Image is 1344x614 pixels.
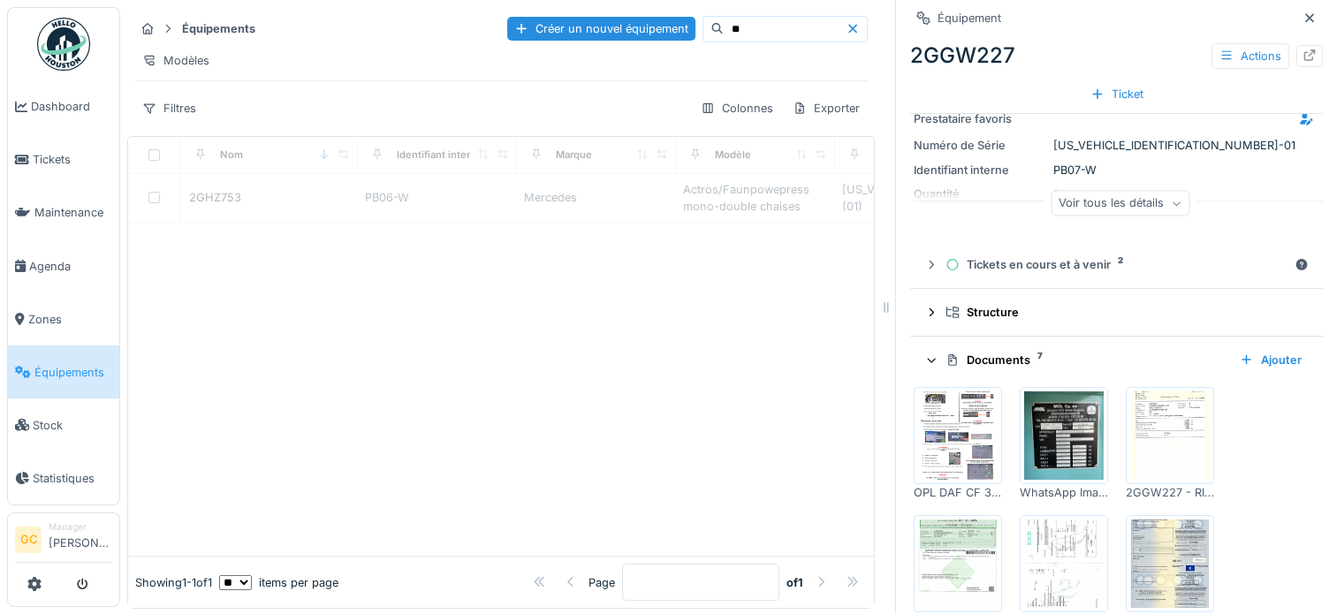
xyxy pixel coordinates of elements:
[588,574,615,591] div: Page
[914,110,1046,127] div: Prestataire favoris
[914,162,1046,178] div: Identifiant interne
[31,98,112,115] span: Dashboard
[33,417,112,434] span: Stock
[918,391,998,480] img: 055i8xbej34vh6sz2to95hb74r6n
[34,364,112,381] span: Équipements
[917,248,1316,281] summary: Tickets en cours et à venir2
[134,48,217,73] div: Modèles
[693,95,781,121] div: Colonnes
[365,189,510,206] div: PB06-W
[220,148,243,163] div: Nom
[1130,519,1210,608] img: dxp4k2ez8py3foqrixv694rabtex
[914,137,1046,154] div: Numéro de Série
[914,484,1002,501] div: OPL DAF CF 330 FAG (MAGN3) 6x2 suiveur devant essieur mot. - Presse VDK duo - Sulo.pdf
[914,137,1319,154] div: [US_VEHICLE_IDENTIFICATION_NUMBER]-01
[8,80,119,133] a: Dashboard
[33,151,112,168] span: Tickets
[28,311,112,328] span: Zones
[1083,82,1150,106] div: Ticket
[8,398,119,451] a: Stock
[945,304,1302,321] div: Structure
[556,148,592,163] div: Marque
[917,344,1316,376] summary: Documents7Ajouter
[8,239,119,292] a: Agenda
[15,520,112,563] a: GC Manager[PERSON_NAME]
[29,258,112,275] span: Agenda
[1211,43,1289,69] div: Actions
[15,527,42,553] li: GC
[524,189,669,206] div: Mercedes
[917,296,1316,329] summary: Structure
[785,95,868,121] div: Exporter
[1126,484,1214,501] div: 2GGW227 - RI.PDF
[37,18,90,71] img: Badge_color-CXgf-gQk.svg
[683,181,828,215] div: Actros/Faunpowepress mono-double chaises
[397,148,482,163] div: Identifiant interne
[8,292,119,345] a: Zones
[175,20,262,37] strong: Équipements
[842,181,987,215] div: [US_VEHICLE_IDENTIFICATION_NUMBER](01)
[910,40,1323,72] div: 2GGW227
[189,189,241,206] div: 2GHZ753
[33,470,112,487] span: Statistiques
[507,17,695,41] div: Créer un nouvel équipement
[135,574,212,591] div: Showing 1 - 1 of 1
[49,520,112,558] li: [PERSON_NAME]
[938,10,1001,27] div: Équipement
[945,352,1226,368] div: Documents
[1024,519,1104,608] img: hmavvlmzqxx1u1h8x1w5weor33o9
[219,574,338,591] div: items per page
[1233,348,1309,372] div: Ajouter
[1051,191,1189,216] div: Voir tous les détails
[918,519,998,608] img: 65jbth8cyds0oq4yy332ytxxisdz
[786,574,803,591] strong: of 1
[1020,484,1108,501] div: WhatsApp Image [DATE] à 16.08.24_2977cff9.jpg
[8,133,119,186] a: Tickets
[8,451,119,504] a: Statistiques
[34,204,112,221] span: Maintenance
[715,148,751,163] div: Modèle
[8,186,119,239] a: Maintenance
[945,256,1287,273] div: Tickets en cours et à venir
[134,95,204,121] div: Filtres
[49,520,112,534] div: Manager
[1024,391,1104,480] img: 0l2cxmkoste6tj6a7fw4rby4k1xh
[1130,391,1210,480] img: uky5k3gu4ipkxisciunihwl50zp7
[914,162,1319,178] div: PB07-W
[8,345,119,398] a: Équipements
